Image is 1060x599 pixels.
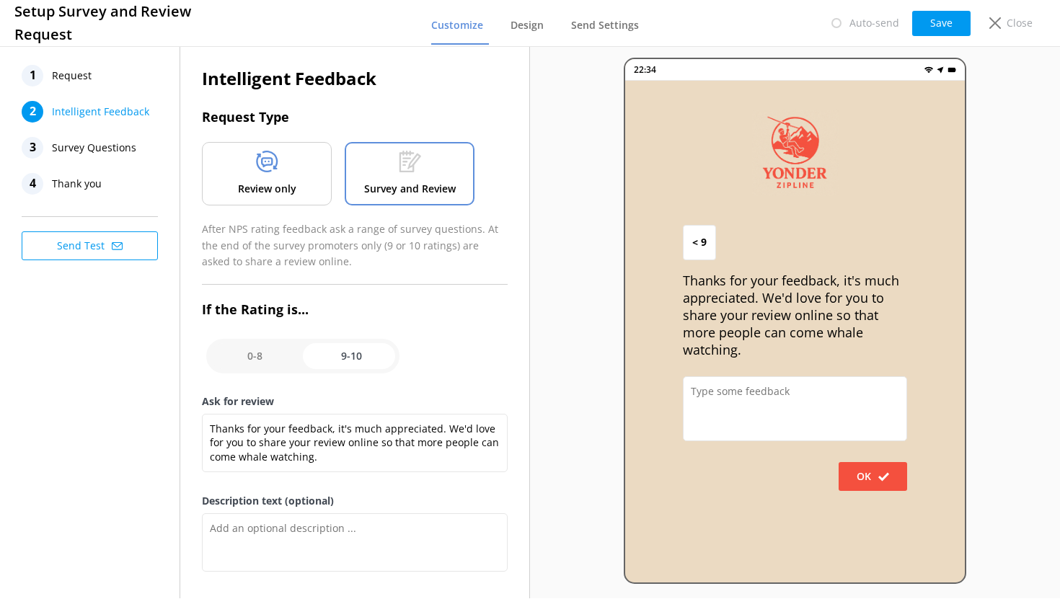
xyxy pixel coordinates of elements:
[22,137,43,159] div: 3
[202,107,508,128] h3: Request Type
[364,181,456,197] p: Survey and Review
[924,66,933,74] img: wifi.png
[571,18,639,32] span: Send Settings
[52,101,149,123] span: Intelligent Feedback
[22,173,43,195] div: 4
[202,299,508,320] h3: If the Rating is...
[1007,15,1033,31] p: Close
[22,101,43,123] div: 2
[52,65,92,86] span: Request
[683,272,907,358] p: Thanks for your feedback, it's much appreciated. We'd love for you to share your review online so...
[202,394,508,409] label: Ask for review
[22,65,43,86] div: 1
[692,234,707,250] span: < 9
[839,462,907,491] button: OK
[936,66,945,74] img: near-me.png
[849,15,899,31] p: Auto-send
[202,493,508,509] label: Description text (optional)
[22,231,158,260] button: Send Test
[52,173,102,195] span: Thank you
[238,181,296,197] p: Review only
[431,18,483,32] span: Customize
[202,65,508,92] h2: Intelligent Feedback
[752,110,839,196] img: 352-1750128154.png
[202,221,508,270] p: After NPS rating feedback ask a range of survey questions. At the end of the survey promoters onl...
[511,18,544,32] span: Design
[202,414,508,472] textarea: Thanks for your feedback, it's much appreciated. We'd love for you to share your review online so...
[948,66,956,74] img: battery.png
[52,137,136,159] span: Survey Questions
[634,63,656,76] p: 22:34
[912,11,971,36] button: Save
